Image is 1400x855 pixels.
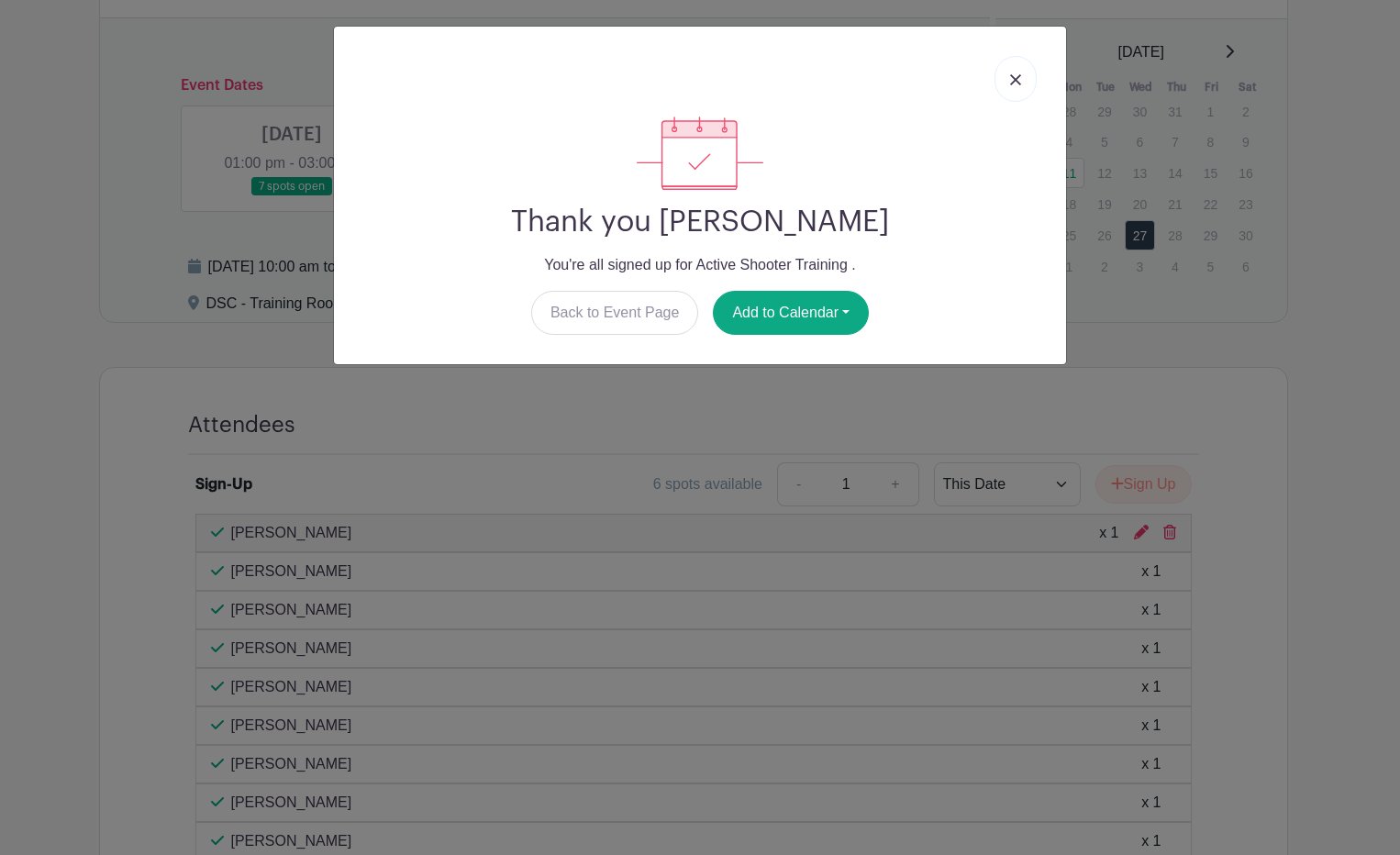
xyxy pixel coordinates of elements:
p: You're all signed up for Active Shooter Training . [349,254,1051,276]
img: signup_complete-c468d5dda3e2740ee63a24cb0ba0d3ce5d8a4ecd24259e683200fb1569d990c8.svg [637,117,763,190]
a: Back to Event Page [531,291,699,335]
button: Add to Calendar [713,291,869,335]
img: close_button-5f87c8562297e5c2d7936805f587ecaba9071eb48480494691a3f1689db116b3.svg [1010,74,1021,85]
h2: Thank you [PERSON_NAME] [349,205,1051,239]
